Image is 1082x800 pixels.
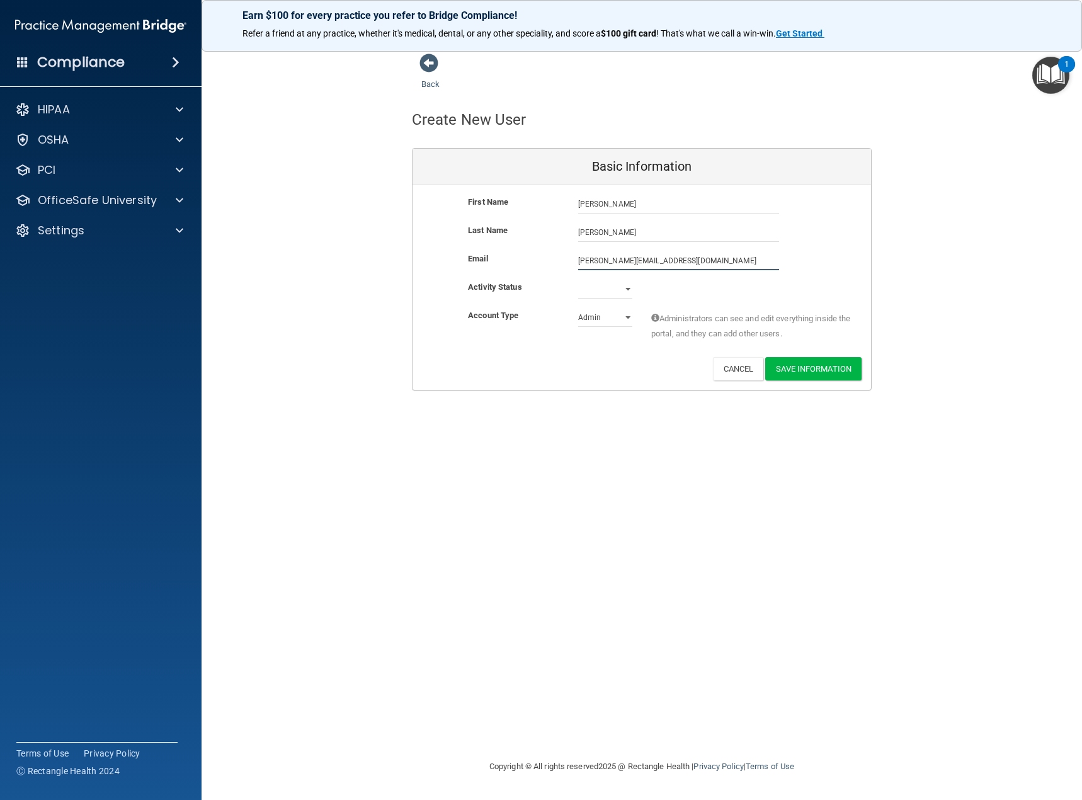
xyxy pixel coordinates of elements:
a: HIPAA [15,102,183,117]
a: Back [421,64,440,89]
b: Last Name [468,226,508,235]
h4: Create New User [412,111,527,128]
b: Activity Status [468,282,522,292]
p: HIPAA [38,102,70,117]
b: Account Type [468,311,518,320]
a: Get Started [776,28,824,38]
button: Open Resource Center, 1 new notification [1032,57,1069,94]
p: Earn $100 for every practice you refer to Bridge Compliance! [242,9,1041,21]
a: OfficeSafe University [15,193,183,208]
div: Basic Information [413,149,871,185]
a: Terms of Use [746,762,794,771]
span: Administrators can see and edit everything inside the portal, and they can add other users. [651,311,852,341]
span: ! That's what we call a win-win. [656,28,776,38]
div: 1 [1064,64,1069,81]
button: Cancel [713,357,764,380]
p: Settings [38,223,84,238]
strong: Get Started [776,28,823,38]
h4: Compliance [37,54,125,71]
a: Settings [15,223,183,238]
p: OSHA [38,132,69,147]
a: Privacy Policy [84,747,140,760]
span: Ⓒ Rectangle Health 2024 [16,765,120,777]
a: Privacy Policy [693,762,743,771]
img: PMB logo [15,13,186,38]
span: Refer a friend at any practice, whether it's medical, dental, or any other speciality, and score a [242,28,601,38]
strong: $100 gift card [601,28,656,38]
div: Copyright © All rights reserved 2025 @ Rectangle Health | | [412,746,872,787]
p: PCI [38,163,55,178]
b: First Name [468,197,508,207]
button: Save Information [765,357,862,380]
b: Email [468,254,488,263]
a: Terms of Use [16,747,69,760]
a: OSHA [15,132,183,147]
a: PCI [15,163,183,178]
p: OfficeSafe University [38,193,157,208]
